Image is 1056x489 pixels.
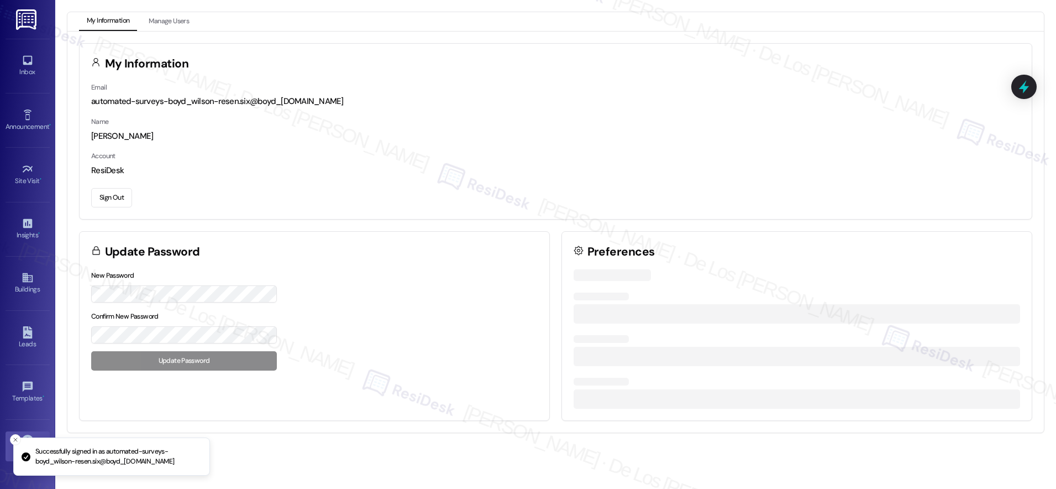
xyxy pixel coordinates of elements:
[43,393,44,400] span: •
[49,121,51,129] span: •
[91,271,134,280] label: New Password
[6,214,50,244] a: Insights •
[6,377,50,407] a: Templates •
[91,131,1020,142] div: [PERSON_NAME]
[79,12,137,31] button: My Information
[10,434,21,445] button: Close toast
[16,9,39,30] img: ResiDesk Logo
[141,12,197,31] button: Manage Users
[91,96,1020,107] div: automated-surveys-boyd_wilson-resen.six@boyd_[DOMAIN_NAME]
[6,160,50,190] a: Site Visit •
[6,431,50,461] a: Account
[6,51,50,81] a: Inbox
[91,152,115,160] label: Account
[6,323,50,353] a: Leads
[105,58,189,70] h3: My Information
[91,165,1020,176] div: ResiDesk
[91,312,159,321] label: Confirm New Password
[587,246,655,258] h3: Preferences
[91,83,107,92] label: Email
[38,230,40,237] span: •
[105,246,200,258] h3: Update Password
[6,268,50,298] a: Buildings
[35,447,201,466] p: Successfully signed in as automated-surveys-boyd_wilson-resen.six@boyd_[DOMAIN_NAME]
[40,175,41,183] span: •
[91,188,132,207] button: Sign Out
[91,117,109,126] label: Name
